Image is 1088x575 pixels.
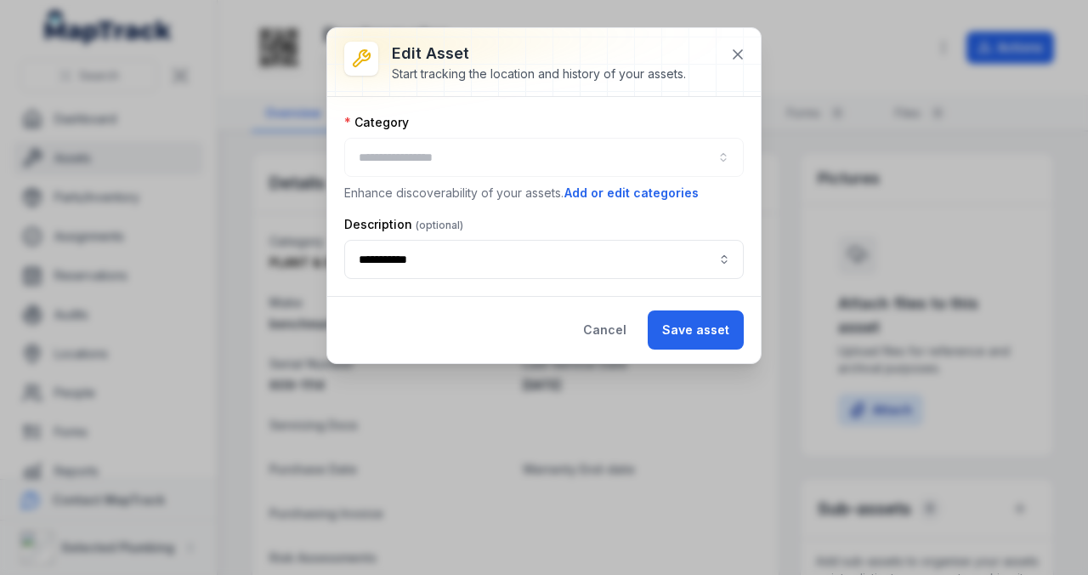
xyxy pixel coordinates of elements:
[392,42,686,65] h3: Edit asset
[344,114,409,131] label: Category
[344,184,744,202] p: Enhance discoverability of your assets.
[392,65,686,83] div: Start tracking the location and history of your assets.
[344,216,463,233] label: Description
[569,310,641,350] button: Cancel
[648,310,744,350] button: Save asset
[344,240,744,279] input: asset-edit:description-label
[564,184,700,202] button: Add or edit categories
